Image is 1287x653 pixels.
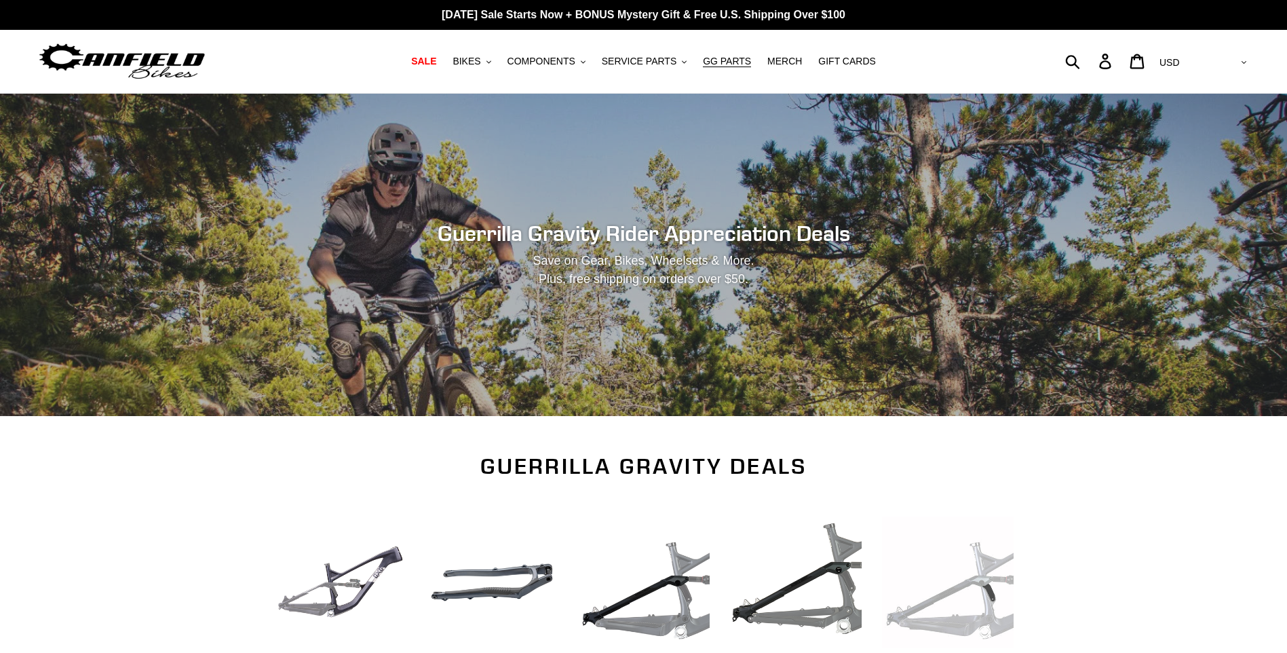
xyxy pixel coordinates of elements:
[696,52,758,71] a: GG PARTS
[1073,46,1107,76] input: Search
[501,52,592,71] button: COMPONENTS
[818,56,876,67] span: GIFT CARDS
[366,252,921,288] p: Save on Gear, Bikes, Wheelsets & More. Plus, free shipping on orders over $50.
[411,56,436,67] span: SALE
[446,52,497,71] button: BIKES
[703,56,751,67] span: GG PARTS
[602,56,676,67] span: SERVICE PARTS
[595,52,693,71] button: SERVICE PARTS
[761,52,809,71] a: MERCH
[507,56,575,67] span: COMPONENTS
[453,56,480,67] span: BIKES
[811,52,883,71] a: GIFT CARDS
[767,56,802,67] span: MERCH
[274,453,1014,479] h2: Guerrilla Gravity Deals
[274,221,1014,246] h2: Guerrilla Gravity Rider Appreciation Deals
[37,40,207,83] img: Canfield Bikes
[404,52,443,71] a: SALE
